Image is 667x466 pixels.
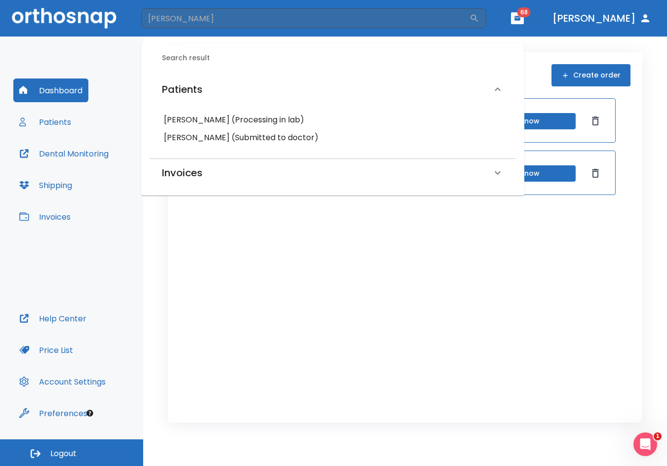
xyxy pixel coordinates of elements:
button: Dismiss [588,165,603,181]
button: Dashboard [13,78,88,102]
input: Search by Patient Name or Case # [141,8,470,28]
h6: [PERSON_NAME] (Processing in lab) [164,113,502,127]
button: Preferences [13,401,93,425]
span: 68 [517,7,531,17]
img: Orthosnap [12,8,117,28]
div: Tooltip anchor [85,409,94,418]
div: Patients [150,72,515,107]
h6: Invoices [162,165,202,181]
button: Dental Monitoring [13,142,115,165]
button: Create order [551,64,630,86]
button: Account Settings [13,370,112,393]
h6: [PERSON_NAME] (Submitted to doctor) [164,131,502,145]
h6: Search result [162,53,515,64]
button: [PERSON_NAME] [549,9,655,27]
span: Logout [50,448,77,459]
button: Invoices [13,205,77,229]
button: Shipping [13,173,78,197]
h6: Patients [162,81,202,97]
button: Help Center [13,307,92,330]
button: Dismiss [588,113,603,129]
button: Price List [13,338,79,362]
iframe: Intercom live chat [633,432,657,456]
span: 1 [654,432,662,440]
div: Invoices [150,159,515,187]
button: Patients [13,110,77,134]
